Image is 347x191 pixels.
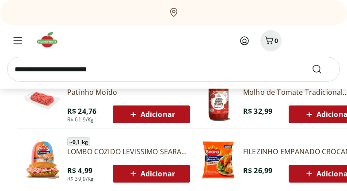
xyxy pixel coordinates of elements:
span: R$ 24,76 [67,106,96,116]
span: R$ 39,9/Kg [67,175,94,183]
img: Hortifruti [35,31,65,49]
span: Adicionar [128,168,175,179]
img: Lombo Cozido Levíssimo Seara [21,139,64,181]
span: R$ 4,99 [67,166,92,175]
span: 0 [275,36,278,45]
img: Filezinho Empanado Crocante Seara 400g [197,139,240,181]
button: Menu [7,30,28,51]
input: search [7,57,340,82]
img: Patinho Moído [21,79,64,122]
span: R$ 26,99 [243,166,272,175]
span: Adicionar [128,109,175,120]
span: R$ 32,99 [243,106,272,116]
button: Adicionar [113,105,190,123]
button: Adicionar [113,165,190,183]
span: ~ 0,1 kg [67,137,90,146]
img: Molho de Tomate Tradicional Orgânico Natural da Terra 330g [197,79,240,122]
button: Submit Search [312,64,333,74]
span: R$ 61,9/Kg [67,116,94,123]
a: Patinho Moído [67,87,190,97]
a: LOMBO COZIDO LEVISSIMO SEARA KG [67,147,190,156]
button: Carrinho [260,30,282,51]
